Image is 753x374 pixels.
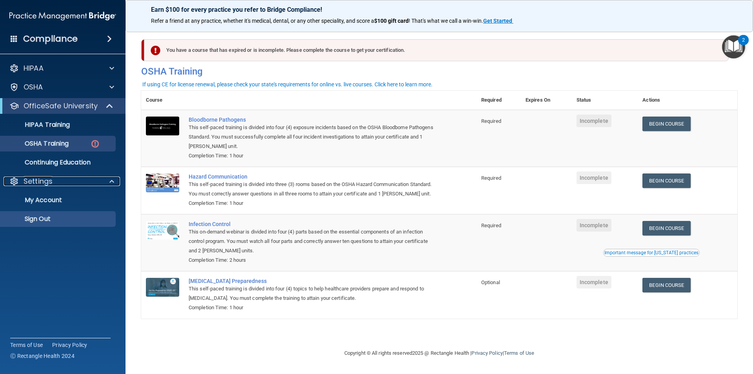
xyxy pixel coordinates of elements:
[189,180,437,199] div: This self-paced training is divided into three (3) rooms based on the OSHA Hazard Communication S...
[481,223,501,228] span: Required
[189,123,437,151] div: This self-paced training is divided into four (4) exposure incidents based on the OSHA Bloodborne...
[151,18,374,24] span: Refer a friend at any practice, whether it's medical, dental, or any other speciality, and score a
[9,8,116,24] img: PMB logo
[189,221,437,227] a: Infection Control
[9,64,114,73] a: HIPAA
[572,91,638,110] th: Status
[141,80,434,88] button: If using CE for license renewal, please check your state's requirements for online vs. live cours...
[23,33,78,44] h4: Compliance
[483,18,512,24] strong: Get Started
[642,221,690,235] a: Begin Course
[10,352,75,360] span: Ⓒ Rectangle Health 2024
[24,82,43,92] p: OSHA
[189,303,437,312] div: Completion Time: 1 hour
[5,159,112,166] p: Continuing Education
[5,215,112,223] p: Sign Out
[638,91,737,110] th: Actions
[504,350,534,356] a: Terms of Use
[142,82,433,87] div: If using CE for license renewal, please check your state's requirements for online vs. live cours...
[9,82,114,92] a: OSHA
[374,18,409,24] strong: $100 gift card
[189,173,437,180] a: Hazard Communication
[409,18,483,24] span: ! That's what we call a win-win.
[189,151,437,161] div: Completion Time: 1 hour
[5,140,69,148] p: OSHA Training
[189,117,437,123] a: Bloodborne Pathogens
[90,139,100,149] img: danger-circle.6113f641.png
[642,117,690,131] a: Begin Course
[481,118,501,124] span: Required
[10,341,43,349] a: Terms of Use
[24,177,53,186] p: Settings
[189,278,437,284] a: [MEDICAL_DATA] Preparedness
[604,250,698,255] div: Important message for [US_STATE] practices
[24,101,98,111] p: OfficeSafe University
[9,101,114,111] a: OfficeSafe University
[141,91,184,110] th: Course
[189,227,437,255] div: This on-demand webinar is divided into four (4) parts based on the essential components of an inf...
[577,171,611,184] span: Incomplete
[577,219,611,232] span: Incomplete
[189,199,437,208] div: Completion Time: 1 hour
[24,64,44,73] p: HIPAA
[603,249,700,257] button: Read this if you are a dental practitioner in the state of CA
[642,173,690,188] a: Begin Course
[151,46,160,55] img: exclamation-circle-solid-danger.72ef9ffc.png
[722,35,745,58] button: Open Resource Center, 2 new notifications
[577,115,611,127] span: Incomplete
[481,279,500,285] span: Optional
[9,177,114,186] a: Settings
[141,66,737,77] h4: OSHA Training
[477,91,521,110] th: Required
[481,175,501,181] span: Required
[742,40,745,50] div: 2
[5,121,70,129] p: HIPAA Training
[577,276,611,288] span: Incomplete
[52,341,87,349] a: Privacy Policy
[471,350,502,356] a: Privacy Policy
[296,341,582,366] div: Copyright © All rights reserved 2025 @ Rectangle Health | |
[189,284,437,303] div: This self-paced training is divided into four (4) topics to help healthcare providers prepare and...
[521,91,572,110] th: Expires On
[151,6,728,13] p: Earn $100 for every practice you refer to Bridge Compliance!
[483,18,513,24] a: Get Started
[189,255,437,265] div: Completion Time: 2 hours
[642,278,690,292] a: Begin Course
[144,39,729,61] div: You have a course that has expired or is incomplete. Please complete the course to get your certi...
[5,196,112,204] p: My Account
